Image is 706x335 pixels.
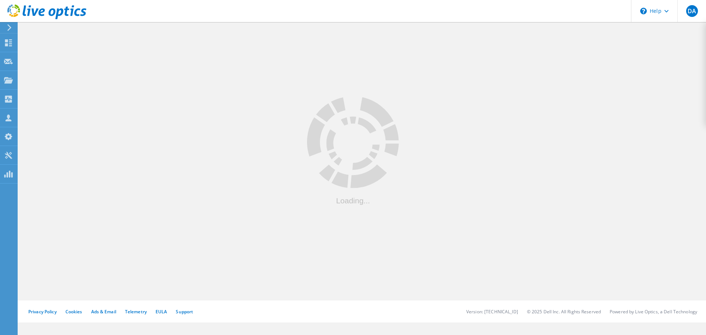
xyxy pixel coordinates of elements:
li: Version: [TECHNICAL_ID] [466,309,518,315]
a: Support [176,309,193,315]
div: Loading... [307,196,399,204]
a: Cookies [65,309,82,315]
a: Live Optics Dashboard [7,15,86,21]
a: EULA [156,309,167,315]
a: Telemetry [125,309,147,315]
a: Privacy Policy [28,309,57,315]
li: © 2025 Dell Inc. All Rights Reserved [527,309,601,315]
span: DA [688,8,696,14]
a: Ads & Email [91,309,116,315]
li: Powered by Live Optics, a Dell Technology [610,309,697,315]
svg: \n [640,8,647,14]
